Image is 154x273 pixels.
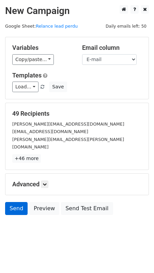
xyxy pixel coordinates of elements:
iframe: Chat Widget [120,240,154,273]
h5: Variables [12,44,72,52]
a: Load... [12,82,38,92]
a: Send Test Email [61,202,113,215]
a: Templates [12,72,42,79]
small: [PERSON_NAME][EMAIL_ADDRESS][PERSON_NAME][DOMAIN_NAME] [12,137,124,150]
h5: Advanced [12,181,142,188]
a: Preview [29,202,59,215]
h5: 49 Recipients [12,110,142,117]
h5: Email column [82,44,142,52]
h2: New Campaign [5,5,149,17]
small: [PERSON_NAME][EMAIL_ADDRESS][DOMAIN_NAME] [12,121,124,127]
button: Save [49,82,67,92]
a: Copy/paste... [12,54,54,65]
a: Daily emails left: 50 [103,24,149,29]
a: Send [5,202,28,215]
small: [EMAIL_ADDRESS][DOMAIN_NAME] [12,129,88,134]
a: Relance lead perdu [36,24,78,29]
span: Daily emails left: 50 [103,23,149,30]
a: +46 more [12,154,41,163]
small: Google Sheet: [5,24,78,29]
div: Widget de chat [120,240,154,273]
